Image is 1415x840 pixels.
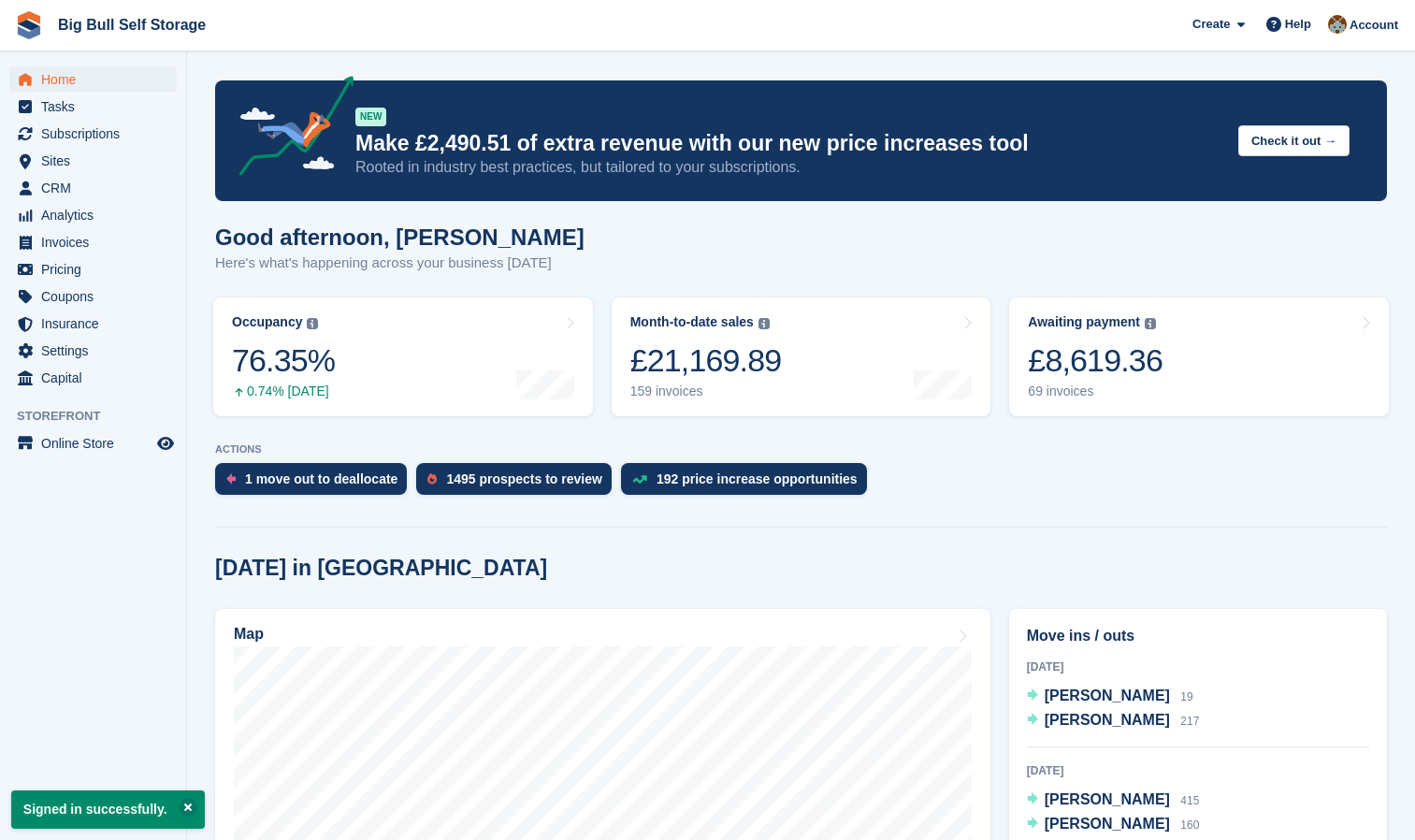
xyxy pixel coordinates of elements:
[226,473,236,485] img: move_outs_to_deallocate_icon-f764333ba52eb49d3ac5e1228854f67142a1ed5810a6f6cc68b1a99e826820c5.svg
[41,202,153,228] span: Analytics
[630,384,782,399] div: 159 invoices
[15,11,43,39] img: stora-icon-8386f47178a22dfd0bd8f6a31ec36ba5ce8667c1dd55bd0f319d3a0aa187defe.svg
[17,407,186,426] span: Storefront
[1027,762,1369,779] div: [DATE]
[1180,794,1199,807] span: 415
[630,314,754,330] div: Month-to-date sales
[9,365,177,391] a: menu
[9,430,177,456] a: menu
[234,626,264,643] h2: Map
[355,130,1223,157] p: Make £2,490.51 of extra revenue with our new price increases tool
[11,790,205,829] p: Signed in successfully.
[41,430,153,456] span: Online Store
[657,471,858,486] div: 192 price increase opportunities
[612,297,991,416] a: Month-to-date sales £21,169.89 159 invoices
[41,175,153,201] span: CRM
[41,311,153,337] span: Insurance
[1027,659,1369,675] div: [DATE]
[446,471,602,486] div: 1495 prospects to review
[215,224,585,250] h1: Good afternoon, [PERSON_NAME]
[427,473,437,485] img: prospect-51fa495bee0391a8d652442698ab0144808aea92771e9ea1ae160a38d050c398.svg
[1045,688,1170,703] span: [PERSON_NAME]
[1328,15,1347,34] img: Mike Llewellen Palmer
[51,9,213,40] a: Big Bull Self Storage
[1027,625,1369,647] h2: Move ins / outs
[621,463,876,504] a: 192 price increase opportunities
[1028,314,1140,330] div: Awaiting payment
[9,94,177,120] a: menu
[9,175,177,201] a: menu
[630,341,782,380] div: £21,169.89
[245,471,397,486] div: 1 move out to deallocate
[355,108,386,126] div: NEW
[1009,297,1389,416] a: Awaiting payment £8,619.36 69 invoices
[41,365,153,391] span: Capital
[1238,125,1350,156] button: Check it out →
[1027,789,1200,813] a: [PERSON_NAME] 415
[41,338,153,364] span: Settings
[1027,813,1200,837] a: [PERSON_NAME] 160
[41,94,153,120] span: Tasks
[9,338,177,364] a: menu
[307,318,318,329] img: icon-info-grey-7440780725fd019a000dd9b08b2336e03edf1995a4989e88bcd33f0948082b44.svg
[1027,685,1193,709] a: [PERSON_NAME] 19
[1180,690,1192,703] span: 19
[1192,15,1230,34] span: Create
[41,121,153,147] span: Subscriptions
[215,556,547,581] h2: [DATE] in [GEOGRAPHIC_DATA]
[215,443,1387,456] p: ACTIONS
[758,318,770,329] img: icon-info-grey-7440780725fd019a000dd9b08b2336e03edf1995a4989e88bcd33f0948082b44.svg
[1045,791,1170,807] span: [PERSON_NAME]
[215,463,416,504] a: 1 move out to deallocate
[9,229,177,255] a: menu
[1285,15,1311,34] span: Help
[355,157,1223,178] p: Rooted in industry best practices, but tailored to your subscriptions.
[41,256,153,282] span: Pricing
[1180,715,1199,728] span: 217
[1045,816,1170,832] span: [PERSON_NAME]
[9,283,177,310] a: menu
[9,121,177,147] a: menu
[1145,318,1156,329] img: icon-info-grey-7440780725fd019a000dd9b08b2336e03edf1995a4989e88bcd33f0948082b44.svg
[9,311,177,337] a: menu
[232,341,335,380] div: 76.35%
[9,148,177,174] a: menu
[1027,709,1200,733] a: [PERSON_NAME] 217
[232,384,335,399] div: 0.74% [DATE]
[41,229,153,255] span: Invoices
[41,283,153,310] span: Coupons
[9,66,177,93] a: menu
[1045,712,1170,728] span: [PERSON_NAME]
[224,76,354,182] img: price-adjustments-announcement-icon-8257ccfd72463d97f412b2fc003d46551f7dbcb40ab6d574587a9cd5c0d94...
[1350,16,1398,35] span: Account
[41,148,153,174] span: Sites
[154,432,177,455] a: Preview store
[9,256,177,282] a: menu
[9,202,177,228] a: menu
[1028,384,1162,399] div: 69 invoices
[232,314,302,330] div: Occupancy
[213,297,593,416] a: Occupancy 76.35% 0.74% [DATE]
[1028,341,1162,380] div: £8,619.36
[416,463,621,504] a: 1495 prospects to review
[632,475,647,484] img: price_increase_opportunities-93ffe204e8149a01c8c9dc8f82e8f89637d9d84a8eef4429ea346261dce0b2c0.svg
[215,253,585,274] p: Here's what's happening across your business [DATE]
[41,66,153,93] span: Home
[1180,818,1199,832] span: 160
